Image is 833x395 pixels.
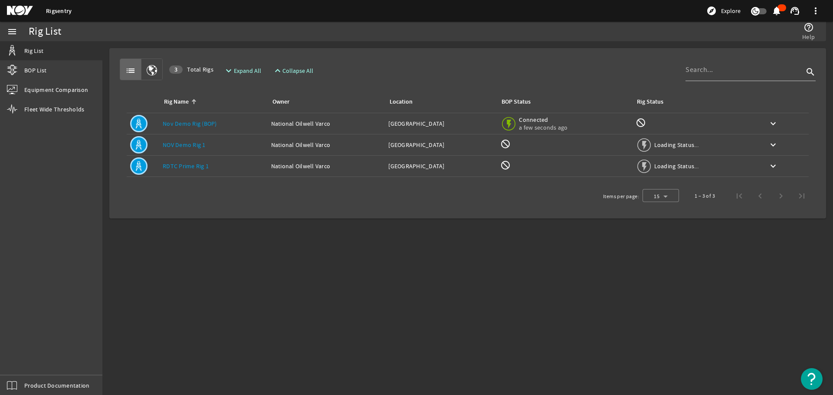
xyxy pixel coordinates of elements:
mat-icon: menu [7,26,17,37]
span: Total Rigs [169,65,213,74]
mat-icon: BOP Monitoring not available for this rig [500,160,511,170]
div: 1 – 3 of 3 [695,192,715,200]
a: RDTC Prime Rig 1 [163,162,209,170]
mat-icon: keyboard_arrow_down [768,140,778,150]
button: Open Resource Center [801,368,823,390]
mat-icon: expand_more [223,65,230,76]
button: Explore [703,4,744,18]
span: Loading Status... [654,141,699,149]
mat-icon: keyboard_arrow_down [768,161,778,171]
a: Rigsentry [46,7,72,15]
span: BOP List [24,66,46,75]
div: [GEOGRAPHIC_DATA] [388,162,493,170]
span: Expand All [234,66,261,75]
i: search [805,67,816,77]
div: Items per page: [603,192,639,201]
mat-icon: notifications [771,6,782,16]
span: Loading Status... [654,162,699,170]
a: Nov Demo Rig (BOP) [163,120,217,127]
div: [GEOGRAPHIC_DATA] [388,119,493,128]
span: Fleet Wide Thresholds [24,105,84,114]
mat-icon: list [125,65,136,76]
div: Owner [272,97,289,107]
button: Expand All [220,63,265,78]
div: National Oilwell Varco [271,162,382,170]
mat-icon: Rig Monitoring not available for this rig [636,118,646,128]
span: Equipment Comparison [24,85,88,94]
mat-icon: explore [706,6,717,16]
mat-icon: help_outline [803,22,814,33]
button: Collapse All [269,63,317,78]
mat-icon: support_agent [790,6,800,16]
div: Rig Status [637,97,663,107]
div: National Oilwell Varco [271,140,382,149]
span: Rig List [24,46,43,55]
mat-icon: BOP Monitoring not available for this rig [500,139,511,149]
div: Owner [271,97,378,107]
span: Product Documentation [24,381,89,390]
mat-icon: keyboard_arrow_down [768,118,778,129]
div: [GEOGRAPHIC_DATA] [388,140,493,149]
div: National Oilwell Varco [271,119,382,128]
span: Connected [519,116,567,124]
div: Rig List [29,27,61,36]
div: 3 [169,65,183,74]
span: Explore [721,7,741,15]
div: Location [390,97,413,107]
mat-icon: expand_less [272,65,279,76]
span: Help [802,33,815,41]
a: NOV Demo Rig 1 [163,141,206,149]
span: a few seconds ago [519,124,567,131]
div: BOP Status [502,97,531,107]
span: Collapse All [282,66,313,75]
div: Rig Name [164,97,189,107]
button: more_vert [805,0,826,21]
div: Rig Name [163,97,261,107]
input: Search... [685,65,803,75]
div: Location [388,97,490,107]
